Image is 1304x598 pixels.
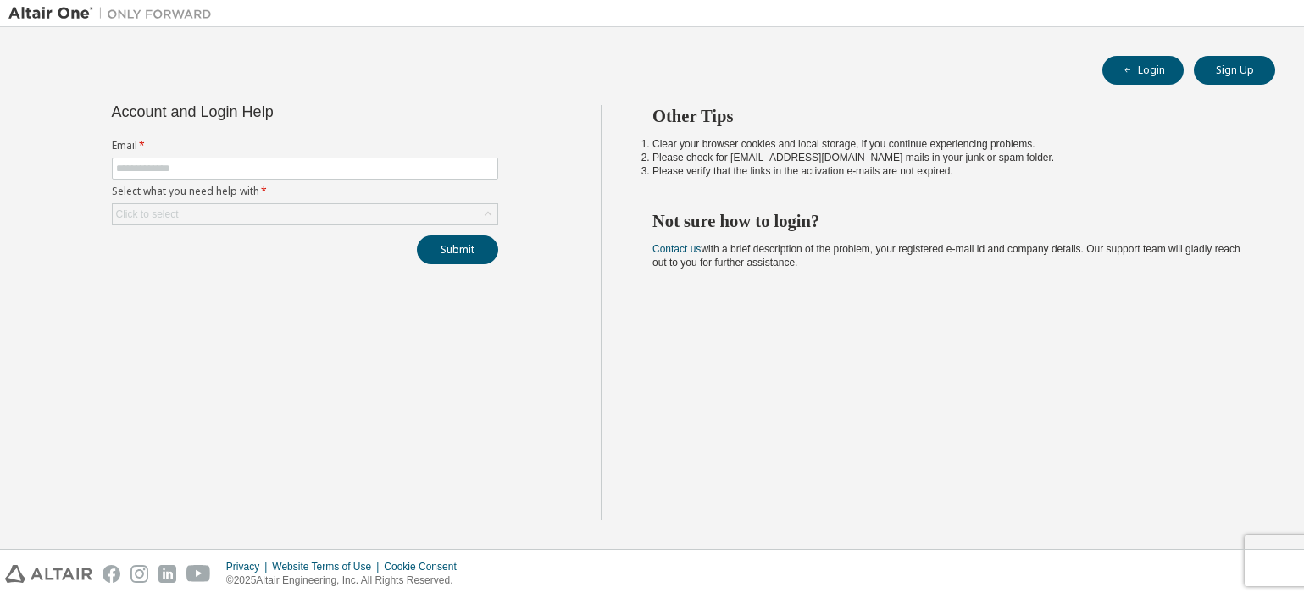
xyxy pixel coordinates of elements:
div: Website Terms of Use [272,560,384,573]
div: Click to select [113,204,497,224]
li: Please check for [EMAIL_ADDRESS][DOMAIN_NAME] mails in your junk or spam folder. [652,151,1245,164]
button: Login [1102,56,1184,85]
img: facebook.svg [103,565,120,583]
li: Please verify that the links in the activation e-mails are not expired. [652,164,1245,178]
h2: Not sure how to login? [652,210,1245,232]
h2: Other Tips [652,105,1245,127]
p: © 2025 Altair Engineering, Inc. All Rights Reserved. [226,573,467,588]
button: Submit [417,235,498,264]
label: Email [112,139,498,152]
label: Select what you need help with [112,185,498,198]
img: altair_logo.svg [5,565,92,583]
button: Sign Up [1194,56,1275,85]
li: Clear your browser cookies and local storage, if you continue experiencing problems. [652,137,1245,151]
img: Altair One [8,5,220,22]
span: with a brief description of the problem, your registered e-mail id and company details. Our suppo... [652,243,1240,269]
img: instagram.svg [130,565,148,583]
a: Contact us [652,243,701,255]
div: Account and Login Help [112,105,421,119]
div: Click to select [116,208,179,221]
div: Cookie Consent [384,560,466,573]
img: youtube.svg [186,565,211,583]
div: Privacy [226,560,272,573]
img: linkedin.svg [158,565,176,583]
